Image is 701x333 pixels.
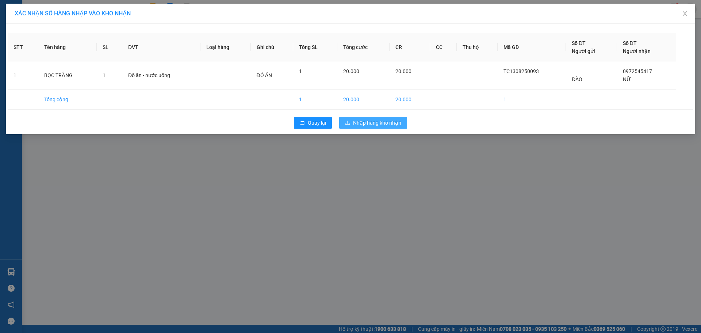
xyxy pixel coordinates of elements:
button: downloadNhập hàng kho nhận [339,117,407,129]
button: Close [675,4,695,24]
td: 20.000 [337,90,390,110]
span: Nhập hàng kho nhận [353,119,401,127]
th: Mã GD [498,33,566,61]
span: download [345,120,350,126]
span: Quay lại [308,119,326,127]
th: Tên hàng [38,33,97,61]
span: Người gửi [572,48,595,54]
span: 0972545417 [623,68,652,74]
td: Đồ ăn - nước uống [122,61,200,90]
th: ĐVT [122,33,200,61]
th: STT [8,33,38,61]
th: Tổng cước [337,33,390,61]
th: SL [97,33,122,61]
th: CR [390,33,430,61]
th: CC [430,33,457,61]
td: 20.000 [390,90,430,110]
span: Người nhận [623,48,651,54]
span: ĐỒ ĂN [257,72,272,78]
span: ĐÀO [572,76,582,82]
button: rollbackQuay lại [294,117,332,129]
span: Số ĐT [572,40,586,46]
b: [DOMAIN_NAME] [97,6,176,18]
th: Loại hàng [200,33,251,61]
span: Số ĐT [623,40,637,46]
th: Ghi chú [251,33,293,61]
span: NỮ [623,76,631,82]
td: 1 [8,61,38,90]
b: Công Ty xe khách HIỆP THÀNH [23,6,84,50]
span: XÁC NHẬN SỐ HÀNG NHẬP VÀO KHO NHẬN [15,10,131,17]
td: BỌC TRẮNG [38,61,97,90]
span: close [682,11,688,16]
th: Thu hộ [457,33,498,61]
td: Tổng cộng [38,90,97,110]
th: Tổng SL [293,33,337,61]
h2: TN1308250007 [4,52,59,64]
td: 1 [293,90,337,110]
td: 1 [498,90,566,110]
span: 20.000 [343,68,359,74]
span: TC1308250093 [503,68,539,74]
span: 1 [103,72,106,78]
h2: VP Nhận: Tản Đà [38,52,176,98]
span: 20.000 [395,68,411,74]
span: rollback [300,120,305,126]
span: 1 [299,68,302,74]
